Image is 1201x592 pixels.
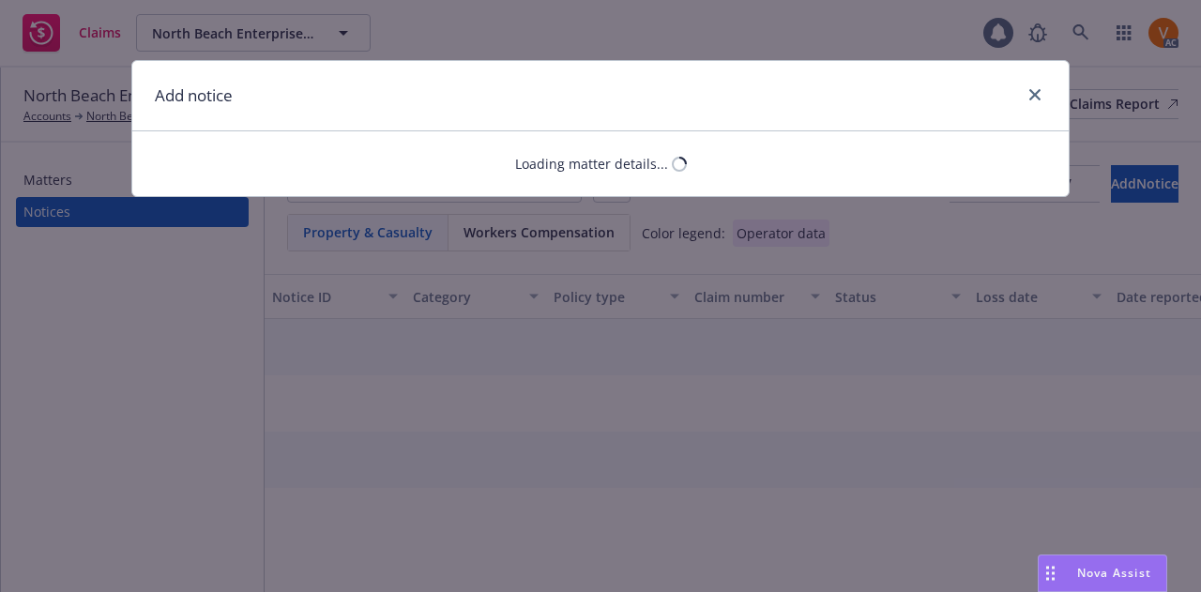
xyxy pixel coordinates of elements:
h1: Add notice [155,83,233,108]
div: Loading matter details... [515,154,668,174]
span: Nova Assist [1077,565,1151,581]
div: Drag to move [1039,555,1062,591]
button: Nova Assist [1038,554,1167,592]
a: close [1024,83,1046,106]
